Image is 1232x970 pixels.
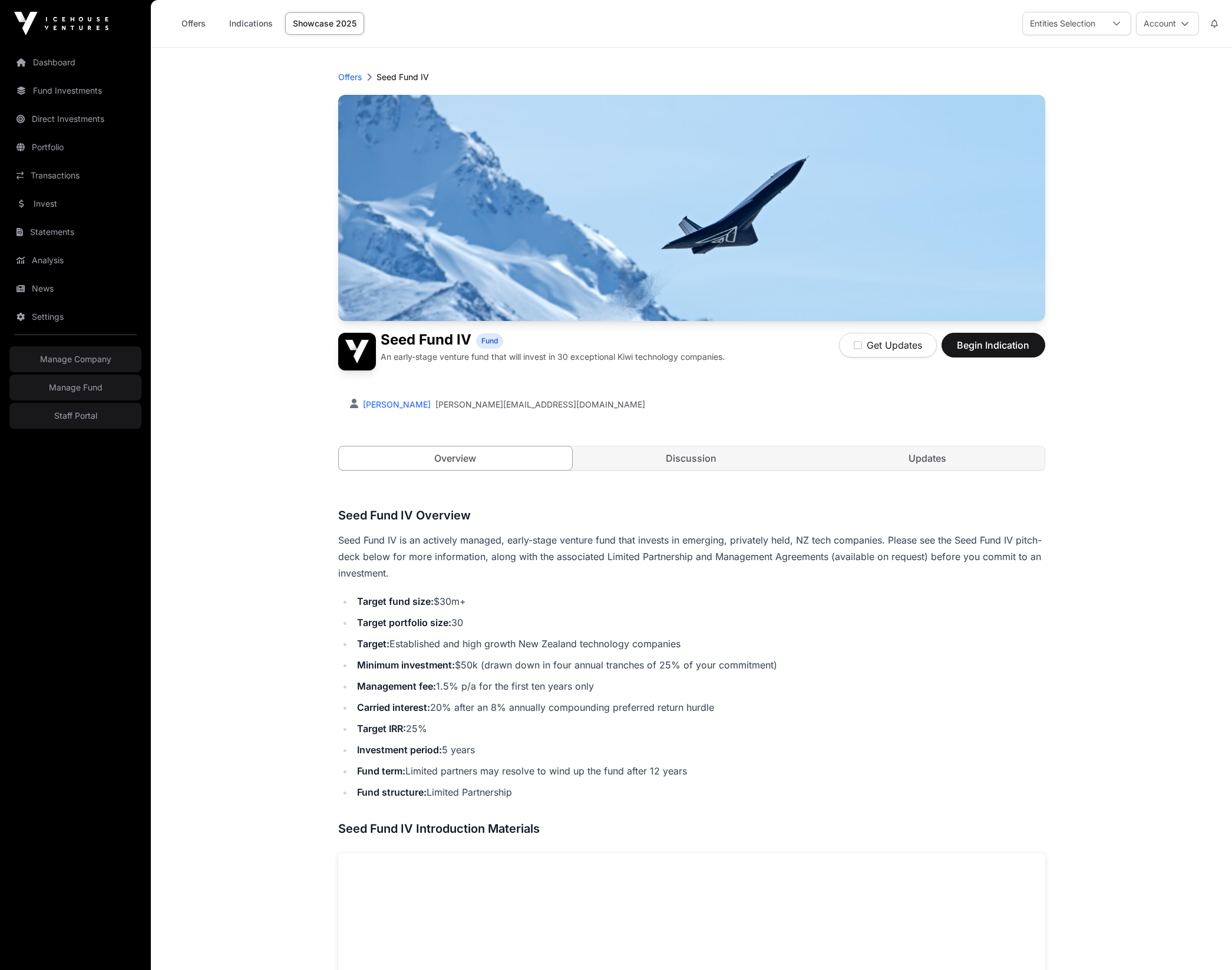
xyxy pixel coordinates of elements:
[942,333,1045,357] button: Begin Indication
[435,399,645,410] a: [PERSON_NAME][EMAIL_ADDRESS][DOMAIN_NAME]
[338,95,1045,321] img: Seed Fund IV
[357,638,389,650] strong: Target:
[338,71,362,83] a: Offers
[381,351,725,363] p: An early-stage venture fund that will invest in 30 exceptional Kiwi technology companies.
[357,617,451,628] strong: Target portfolio size:
[354,741,1045,758] li: 5 years
[357,744,442,756] strong: Investment period:
[354,699,1045,716] li: 20% after an 8% annually compounding preferred return hurdle
[942,345,1045,356] a: Begin Indication
[1173,913,1232,970] iframe: Chat Widget
[361,399,431,409] a: [PERSON_NAME]
[357,786,427,798] strong: Fund structure:
[9,403,141,429] a: Staff Portal
[9,49,141,75] a: Dashboard
[811,446,1045,470] a: Updates
[354,657,1045,673] li: $50k (drawn down in four annual tranches of 25% of your commitment)
[357,680,436,692] strong: Management fee:
[285,12,364,35] a: Showcase 2025
[338,532,1045,581] p: Seed Fund IV is an actively managed, early-stage venture fund that invests in emerging, privately...
[376,71,429,83] p: Seed Fund IV
[354,763,1045,779] li: Limited partners may resolve to wind up the fund after 12 years
[222,12,280,35] a: Indications
[574,446,808,470] a: Discussion
[9,304,141,330] a: Settings
[14,12,108,35] img: Icehouse Ventures Logo
[338,446,573,471] a: Overview
[1136,12,1199,35] button: Account
[9,219,141,245] a: Statements
[357,765,405,777] strong: Fund term:
[956,338,1030,352] span: Begin Indication
[1023,12,1102,35] div: Entities Selection
[354,614,1045,631] li: 30
[339,446,1045,470] nav: Tabs
[9,134,141,160] a: Portfolio
[354,784,1045,800] li: Limited Partnership
[9,375,141,400] a: Manage Fund
[170,12,217,35] a: Offers
[9,163,141,188] a: Transactions
[481,336,498,346] span: Fund
[354,720,1045,737] li: 25%
[9,191,141,217] a: Invest
[357,723,406,734] strong: Target IRR:
[381,333,471,349] h1: Seed Fund IV
[9,276,141,302] a: News
[338,819,1045,838] h3: Seed Fund IV Introduction Materials
[338,333,376,370] img: Seed Fund IV
[9,346,141,372] a: Manage Company
[9,78,141,104] a: Fund Investments
[357,701,430,713] strong: Carried interest:
[9,106,141,132] a: Direct Investments
[9,247,141,273] a: Analysis
[354,593,1045,610] li: $30m+
[839,333,937,357] button: Get Updates
[354,678,1045,694] li: 1.5% p/a for the first ten years only
[338,506,1045,525] h3: Seed Fund IV Overview
[354,635,1045,652] li: Established and high growth New Zealand technology companies
[357,595,434,607] strong: Target fund size:
[357,659,455,671] strong: Minimum investment:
